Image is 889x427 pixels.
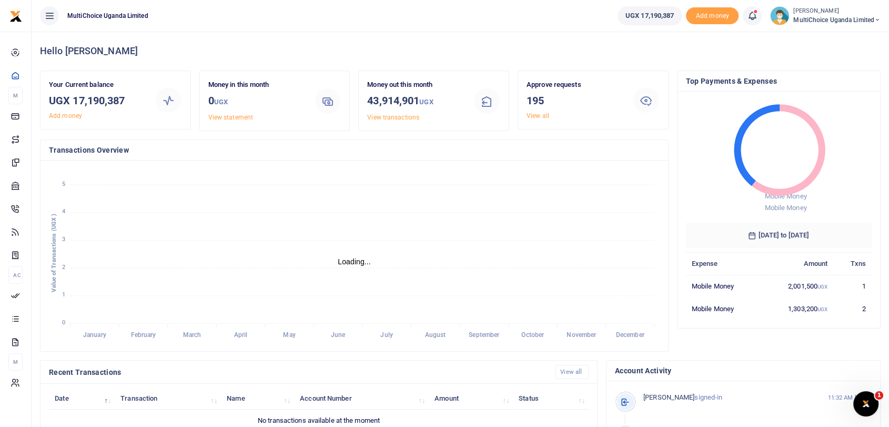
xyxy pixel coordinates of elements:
[49,144,660,156] h4: Transactions Overview
[567,331,597,339] tspan: November
[770,6,789,25] img: profile-user
[686,75,872,87] h4: Top Payments & Expenses
[367,80,464,91] p: Money out this month
[625,11,674,21] span: UGX 17,190,387
[686,297,762,320] td: Mobile Money
[183,331,201,339] tspan: March
[367,114,419,121] a: View transactions
[63,11,153,21] span: MultiChoice Uganda Limited
[833,297,872,320] td: 2
[338,257,371,266] text: Loading...
[618,6,682,25] a: UGX 17,190,387
[643,392,814,403] p: signed-in
[527,80,624,91] p: Approve requests
[686,7,739,25] span: Add money
[817,306,827,312] small: UGX
[62,181,65,187] tspan: 5
[9,10,22,23] img: logo-small
[425,331,446,339] tspan: August
[761,252,833,275] th: Amount
[9,12,22,19] a: logo-small logo-large logo-large
[62,208,65,215] tspan: 4
[8,266,23,284] li: Ac
[131,331,156,339] tspan: February
[853,391,878,416] iframe: Intercom live chat
[49,387,115,410] th: Date: activate to sort column descending
[429,387,513,410] th: Amount: activate to sort column ascending
[49,366,547,378] h4: Recent Transactions
[686,252,762,275] th: Expense
[875,391,883,400] span: 1
[686,11,739,19] a: Add money
[793,15,881,25] span: MultiChoice Uganda Limited
[555,365,589,379] a: View all
[761,275,833,297] td: 2,001,500
[616,331,645,339] tspan: December
[62,264,65,271] tspan: 2
[686,223,872,248] h6: [DATE] to [DATE]
[643,393,694,401] span: [PERSON_NAME]
[686,7,739,25] li: Toup your wallet
[833,252,872,275] th: Txns
[49,80,146,91] p: Your Current balance
[208,80,306,91] p: Money in this month
[827,393,872,402] small: 11:32 AM [DATE]
[686,275,762,297] td: Mobile Money
[50,214,57,292] text: Value of Transactions (UGX )
[764,204,806,212] span: Mobile Money
[115,387,221,410] th: Transaction: activate to sort column ascending
[294,387,429,410] th: Account Number: activate to sort column ascending
[40,45,881,57] h4: Hello [PERSON_NAME]
[62,319,65,326] tspan: 0
[513,387,589,410] th: Status: activate to sort column ascending
[527,112,549,120] a: View all
[817,284,827,290] small: UGX
[761,297,833,320] td: 1,303,200
[527,93,624,108] h3: 195
[208,114,253,121] a: View statement
[214,98,228,106] small: UGX
[49,112,82,120] a: Add money
[367,93,464,110] h3: 43,914,901
[613,6,686,25] li: Wallet ballance
[615,365,872,376] h4: Account Activity
[8,353,23,371] li: M
[380,331,392,339] tspan: July
[283,331,295,339] tspan: May
[83,331,106,339] tspan: January
[62,236,65,243] tspan: 3
[234,331,248,339] tspan: April
[221,387,294,410] th: Name: activate to sort column ascending
[62,292,65,299] tspan: 1
[331,331,346,339] tspan: June
[208,93,306,110] h3: 0
[8,87,23,104] li: M
[770,6,881,25] a: profile-user [PERSON_NAME] MultiChoice Uganda Limited
[764,192,806,200] span: Mobile Money
[521,331,544,339] tspan: October
[833,275,872,297] td: 1
[793,7,881,16] small: [PERSON_NAME]
[469,331,500,339] tspan: September
[419,98,433,106] small: UGX
[49,93,146,108] h3: UGX 17,190,387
